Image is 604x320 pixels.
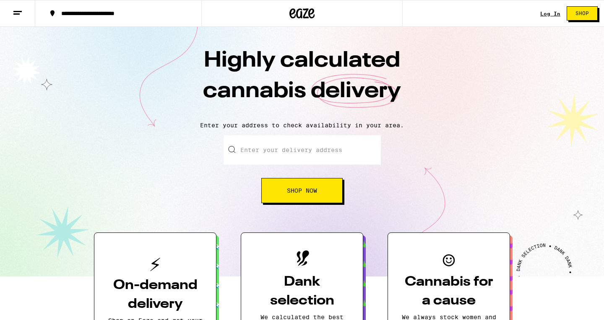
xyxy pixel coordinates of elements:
span: Shop Now [287,188,317,194]
h1: Highly calculated cannabis delivery [155,46,449,115]
p: Enter your address to check availability in your area. [8,122,596,129]
span: Shop [575,11,589,16]
h3: Dank selection [255,273,349,310]
a: Log In [540,11,560,16]
input: Enter your delivery address [224,135,381,165]
h3: On-demand delivery [108,276,203,314]
a: Shop [560,6,604,21]
button: Shop Now [261,178,343,203]
button: Shop [567,6,598,21]
h3: Cannabis for a cause [401,273,496,310]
